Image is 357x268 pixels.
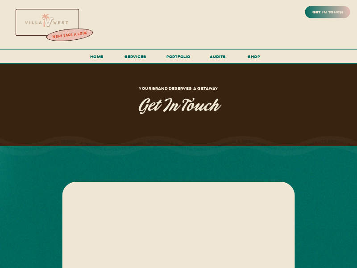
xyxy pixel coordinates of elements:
[87,52,106,63] a: Home
[123,52,148,63] a: services
[83,97,274,116] h1: get in touch
[165,52,193,63] a: portfolio
[46,29,94,41] a: new! take a look
[311,8,345,17] a: get in touch
[240,52,268,63] a: shop
[209,52,227,63] a: audits
[125,53,146,59] span: services
[110,84,247,92] h1: Your brand deserves a getaway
